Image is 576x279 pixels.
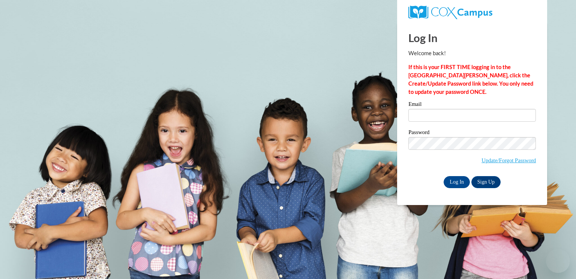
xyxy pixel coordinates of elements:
a: Update/Forgot Password [481,157,536,163]
label: Password [408,130,536,137]
iframe: Button to launch messaging window [546,249,570,273]
a: COX Campus [408,6,536,19]
img: COX Campus [408,6,492,19]
a: Sign Up [471,176,501,188]
p: Welcome back! [408,49,536,57]
h1: Log In [408,30,536,45]
input: Log In [444,176,470,188]
strong: If this is your FIRST TIME logging in to the [GEOGRAPHIC_DATA][PERSON_NAME], click the Create/Upd... [408,64,533,95]
label: Email [408,101,536,109]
